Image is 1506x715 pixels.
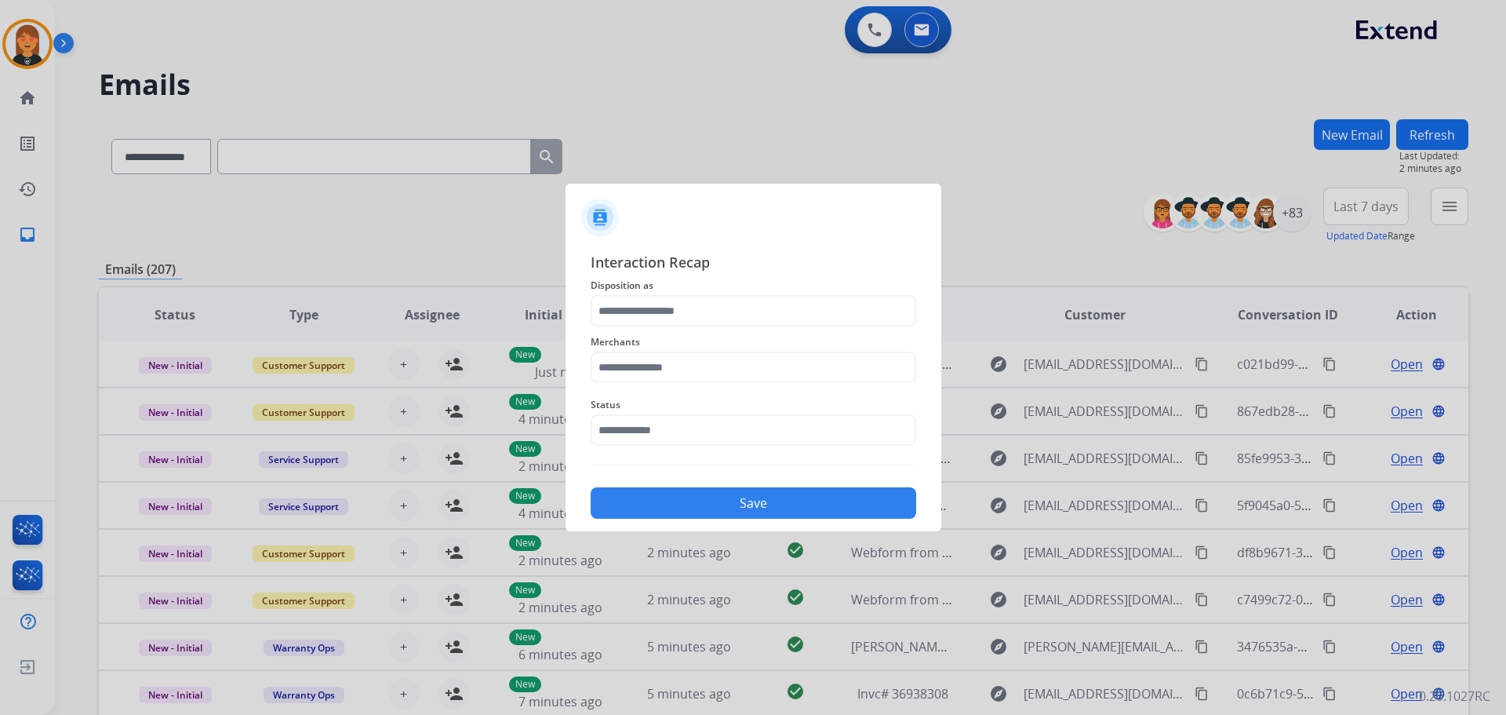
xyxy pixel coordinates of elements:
[591,251,916,276] span: Interaction Recap
[581,199,619,236] img: contactIcon
[1419,687,1490,706] p: 0.20.1027RC
[591,487,916,519] button: Save
[591,465,916,465] img: contact-recap-line.svg
[591,276,916,295] span: Disposition as
[591,396,916,414] span: Status
[591,333,916,352] span: Merchants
